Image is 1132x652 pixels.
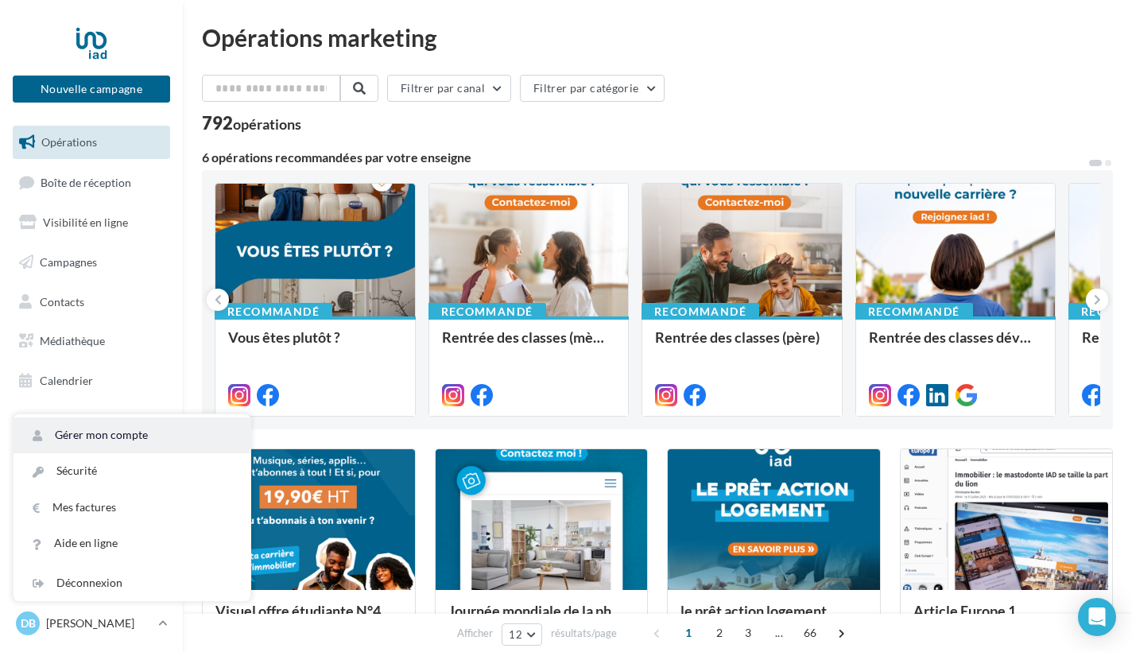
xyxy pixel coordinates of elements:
span: 3 [735,620,761,646]
div: Opérations marketing [202,25,1113,49]
a: Visibilité en ligne [10,206,173,239]
button: 12 [502,623,542,646]
span: Opérations [41,135,97,149]
div: Déconnexion [14,565,250,601]
div: Visuel offre étudiante N°4 [215,603,402,635]
div: opérations [233,117,301,131]
span: 1 [676,620,701,646]
span: Contacts [40,294,84,308]
span: résultats/page [551,626,617,641]
div: Vous êtes plutôt ? [228,329,402,361]
span: ... [766,620,792,646]
a: Gérer mon compte [14,417,250,453]
a: Opérations [10,126,173,159]
div: Recommandé [215,303,332,320]
div: Rentrée des classes (mère) [442,329,616,361]
div: Journée mondiale de la photographie [448,603,635,635]
div: Article Europe 1 [913,603,1100,635]
div: Rentrée des classes développement (conseillère) [869,329,1043,361]
p: [PERSON_NAME] [46,615,152,631]
div: le prêt action logement [680,603,867,635]
div: 792 [202,114,301,132]
a: Aide en ligne [14,526,250,561]
span: Médiathèque [40,334,105,347]
span: Calendrier [40,374,93,387]
span: Afficher [457,626,493,641]
button: Filtrer par catégorie [520,75,665,102]
a: Campagnes [10,246,173,279]
a: Calendrier [10,364,173,398]
button: Nouvelle campagne [13,76,170,103]
span: Campagnes [40,255,97,269]
div: Open Intercom Messenger [1078,598,1116,636]
div: Recommandé [428,303,546,320]
div: Recommandé [855,303,973,320]
a: Sécurité [14,453,250,489]
a: Mes factures [14,490,250,526]
a: DB [PERSON_NAME] [13,608,170,638]
a: Médiathèque [10,324,173,358]
span: Boîte de réception [41,175,131,188]
div: Recommandé [642,303,759,320]
span: DB [21,615,36,631]
span: 66 [797,620,824,646]
a: Boîte de réception [10,165,173,200]
span: Visibilité en ligne [43,215,128,229]
span: 2 [707,620,732,646]
span: 12 [509,628,522,641]
a: Contacts [10,285,173,319]
button: Filtrer par canal [387,75,511,102]
div: Rentrée des classes (père) [655,329,829,361]
div: 6 opérations recommandées par votre enseigne [202,151,1087,164]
